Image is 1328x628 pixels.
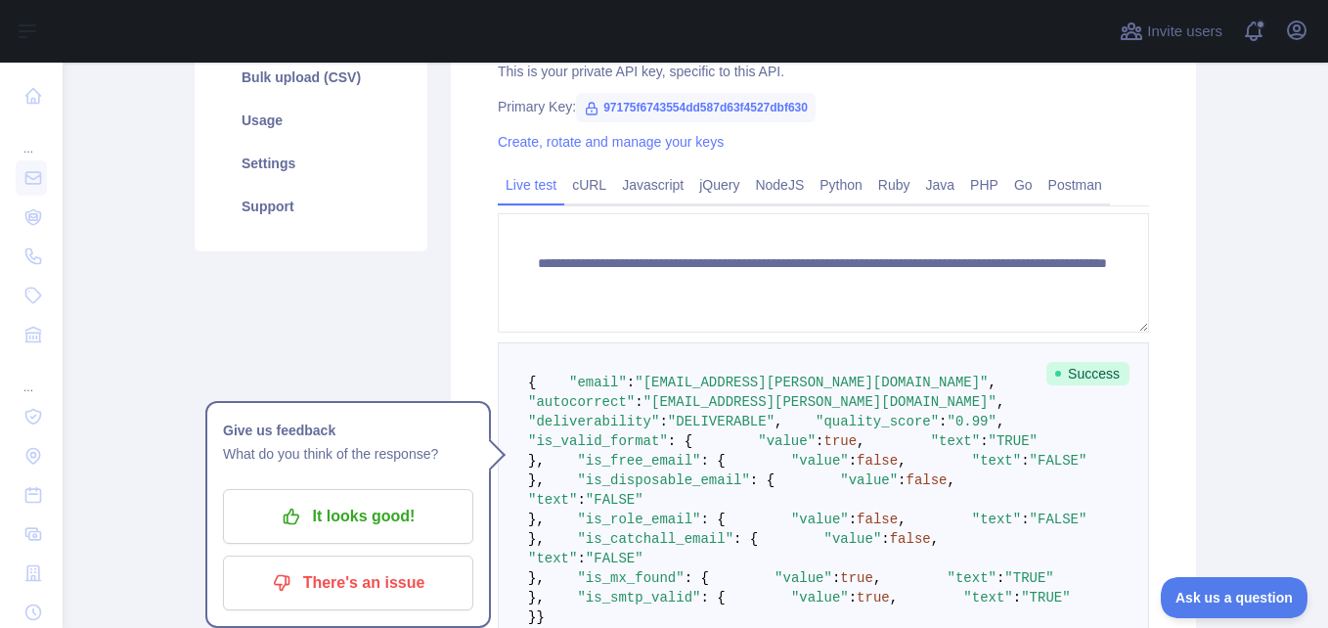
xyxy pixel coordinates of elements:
span: "autocorrect" [528,394,635,410]
span: "text" [528,551,577,566]
p: What do you think of the response? [223,442,473,466]
span: Invite users [1147,21,1222,43]
span: : [939,414,947,429]
a: Ruby [870,169,918,201]
span: "value" [840,472,898,488]
a: Go [1006,169,1040,201]
span: , [948,472,955,488]
span: "quality_score" [816,414,939,429]
span: : [849,453,857,469]
span: : { [700,590,725,606]
span: 97175f6743554dd587d63f4527dbf630 [576,93,816,122]
span: "value" [758,433,816,449]
span: , [989,375,996,390]
span: } [528,609,536,625]
span: : [627,375,635,390]
span: "FALSE" [586,492,643,508]
span: "value" [791,512,849,527]
div: This is your private API key, specific to this API. [498,62,1149,81]
span: "TRUE" [1004,570,1053,586]
span: "text" [972,512,1021,527]
span: }, [528,472,545,488]
span: : [849,512,857,527]
span: "email" [569,375,627,390]
span: false [890,531,931,547]
span: "0.99" [948,414,996,429]
span: "is_disposable_email" [577,472,749,488]
span: "text" [528,492,577,508]
span: "DELIVERABLE" [668,414,775,429]
h1: Give us feedback [223,419,473,442]
span: false [857,512,898,527]
span: : [1021,453,1029,469]
span: true [857,590,890,606]
span: }, [528,512,545,527]
p: There's an issue [238,566,459,600]
span: }, [528,531,545,547]
span: : [881,531,889,547]
a: Javascript [614,169,691,201]
span: "text" [931,433,980,449]
span: : [1013,590,1021,606]
button: There's an issue [223,556,473,610]
span: "is_valid_format" [528,433,668,449]
span: : [996,570,1004,586]
span: "value" [791,453,849,469]
span: , [890,590,898,606]
span: false [907,472,948,488]
a: PHP [962,169,1006,201]
span: , [898,512,906,527]
span: "FALSE" [1030,453,1087,469]
span: , [996,414,1004,429]
a: Postman [1040,169,1110,201]
span: : [577,551,585,566]
span: : { [700,453,725,469]
a: Support [218,185,404,228]
span: "FALSE" [1030,512,1087,527]
span: , [898,453,906,469]
span: : { [700,512,725,527]
span: }, [528,590,545,606]
p: It looks good! [238,500,459,533]
span: , [873,570,881,586]
span: : [659,414,667,429]
a: cURL [564,169,614,201]
span: "text" [963,590,1012,606]
button: It looks good! [223,489,473,544]
span: : [849,590,857,606]
span: true [823,433,857,449]
a: Live test [498,169,564,201]
a: Java [918,169,963,201]
span: : [898,472,906,488]
a: Python [812,169,870,201]
span: "[EMAIL_ADDRESS][PERSON_NAME][DOMAIN_NAME]" [635,375,988,390]
span: }, [528,453,545,469]
span: "is_catchall_email" [577,531,733,547]
span: : { [668,433,692,449]
span: false [857,453,898,469]
a: NodeJS [747,169,812,201]
span: : [1021,512,1029,527]
div: Primary Key: [498,97,1149,116]
span: true [840,570,873,586]
span: Success [1046,362,1129,385]
iframe: Toggle Customer Support [1161,577,1308,618]
span: "TRUE" [989,433,1038,449]
a: Settings [218,142,404,185]
span: { [528,375,536,390]
span: "value" [791,590,849,606]
span: "deliverability" [528,414,659,429]
span: : [635,394,642,410]
a: Usage [218,99,404,142]
span: : [816,433,823,449]
span: , [931,531,939,547]
span: "FALSE" [586,551,643,566]
a: jQuery [691,169,747,201]
span: "TRUE" [1021,590,1070,606]
span: "is_mx_found" [577,570,684,586]
span: "value" [824,531,882,547]
span: "value" [775,570,832,586]
span: "text" [948,570,996,586]
span: : { [685,570,709,586]
span: : [577,492,585,508]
